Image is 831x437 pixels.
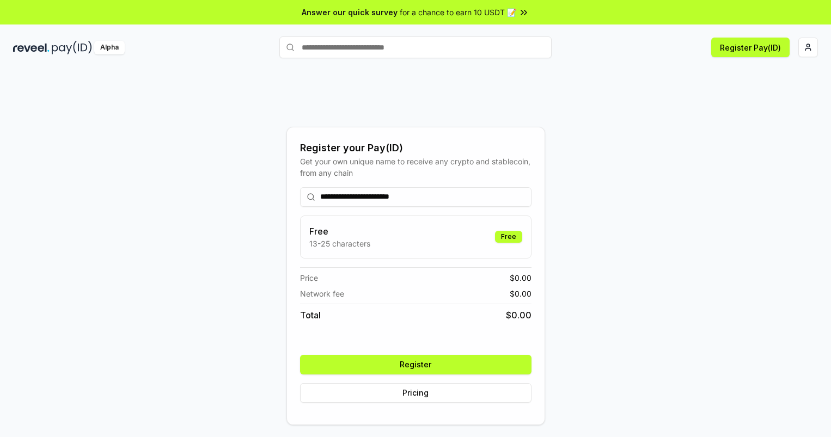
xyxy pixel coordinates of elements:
[495,231,522,243] div: Free
[506,309,531,322] span: $ 0.00
[300,383,531,403] button: Pricing
[300,140,531,156] div: Register your Pay(ID)
[300,288,344,299] span: Network fee
[400,7,516,18] span: for a chance to earn 10 USDT 📝
[300,309,321,322] span: Total
[300,156,531,179] div: Get your own unique name to receive any crypto and stablecoin, from any chain
[711,38,790,57] button: Register Pay(ID)
[302,7,398,18] span: Answer our quick survey
[94,41,125,54] div: Alpha
[300,272,318,284] span: Price
[13,41,50,54] img: reveel_dark
[309,225,370,238] h3: Free
[309,238,370,249] p: 13-25 characters
[300,355,531,374] button: Register
[52,41,92,54] img: pay_id
[510,288,531,299] span: $ 0.00
[510,272,531,284] span: $ 0.00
